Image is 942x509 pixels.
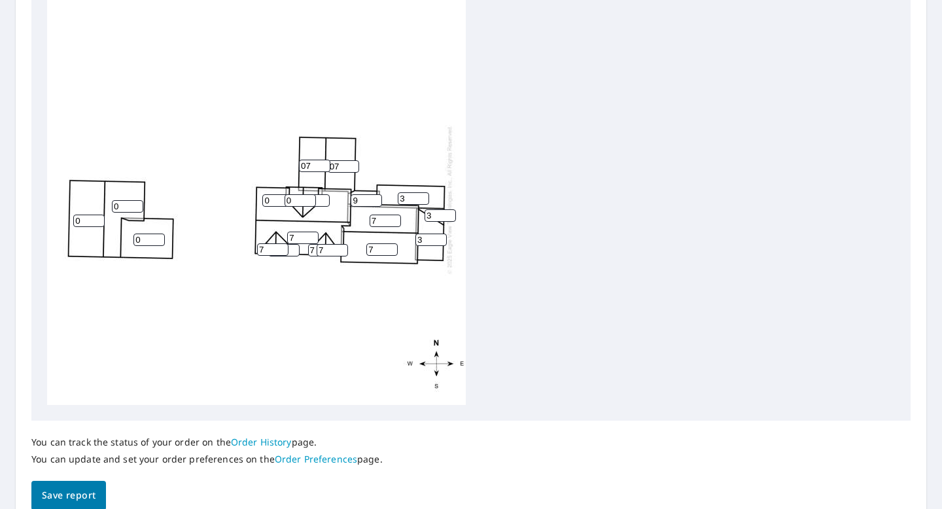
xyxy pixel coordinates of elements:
[275,453,357,465] a: Order Preferences
[31,436,383,448] p: You can track the status of your order on the page.
[42,487,96,504] span: Save report
[231,436,292,448] a: Order History
[31,453,383,465] p: You can update and set your order preferences on the page.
